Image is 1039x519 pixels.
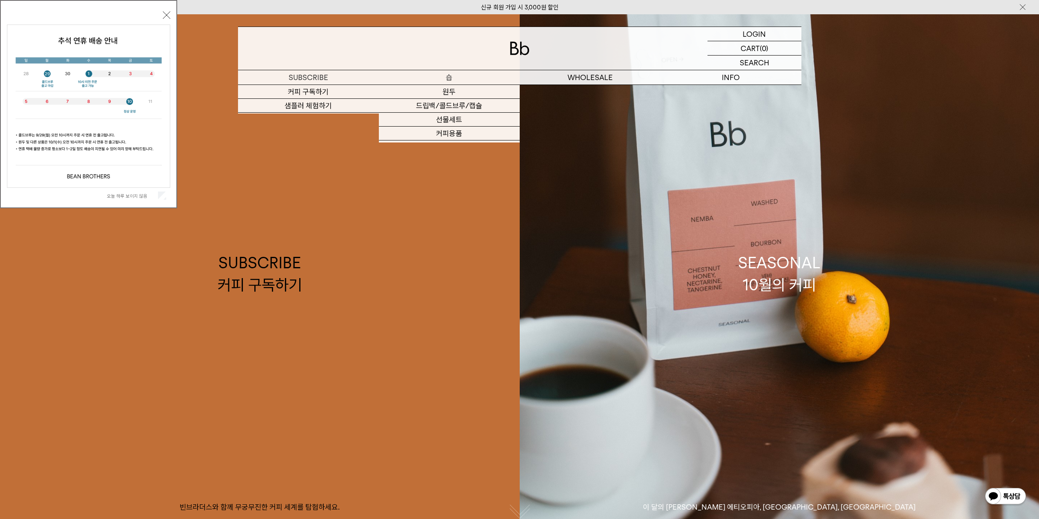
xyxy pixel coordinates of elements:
[163,11,170,19] button: 닫기
[707,41,801,56] a: CART (0)
[379,99,520,113] a: 드립백/콜드브루/캡슐
[760,41,768,55] p: (0)
[984,487,1027,507] img: 카카오톡 채널 1:1 채팅 버튼
[218,252,302,295] div: SUBSCRIBE 커피 구독하기
[707,27,801,41] a: LOGIN
[379,70,520,85] a: 숍
[379,85,520,99] a: 원두
[238,85,379,99] a: 커피 구독하기
[740,56,769,70] p: SEARCH
[743,27,766,41] p: LOGIN
[520,70,661,85] p: WHOLESALE
[107,193,156,199] label: 오늘 하루 보이지 않음
[7,25,170,187] img: 5e4d662c6b1424087153c0055ceb1a13_140731.jpg
[379,113,520,127] a: 선물세트
[238,70,379,85] a: SUBSCRIBE
[738,252,821,295] div: SEASONAL 10월의 커피
[481,4,558,11] a: 신규 회원 가입 시 3,000원 할인
[379,140,520,154] a: 프로그램
[510,42,530,55] img: 로고
[741,41,760,55] p: CART
[661,70,801,85] p: INFO
[238,113,379,127] a: 오피스 커피구독
[238,99,379,113] a: 샘플러 체험하기
[379,127,520,140] a: 커피용품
